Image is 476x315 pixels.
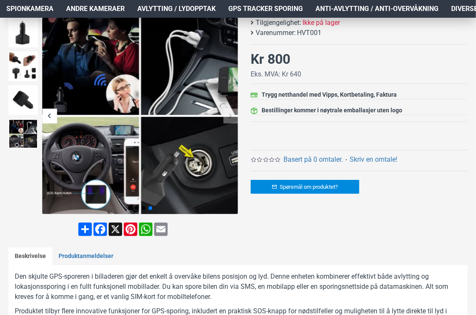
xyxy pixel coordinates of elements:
img: Skjult GPS tracker i billader - SpyGadgets.no [8,85,38,115]
span: GPS Tracker Sporing [228,4,303,14]
span: Go to slide 1 [128,206,132,210]
div: Next slide [223,109,238,123]
img: Skjult GPS tracker i billader - SpyGadgets.no [8,119,38,149]
a: Basert på 0 omtaler. [283,155,343,165]
b: Tilgjengelighet: [256,18,301,28]
img: Skjult GPS tracker i billader - SpyGadgets.no [8,18,38,47]
a: Share [78,223,93,236]
a: Facebook [93,223,108,236]
a: Produktanmeldelser [52,247,120,265]
b: Varenummer: [256,28,296,38]
a: WhatsApp [138,223,153,236]
div: Kr 800 [251,49,290,69]
img: Skjult GPS tracker i billader - SpyGadgets.no [42,18,238,214]
span: Anti-avlytting / Anti-overvåkning [316,4,439,14]
span: Andre kameraer [66,4,125,14]
span: Go to slide 3 [142,206,145,210]
span: HVT001 [297,28,321,38]
img: Skjult GPS tracker i billader - SpyGadgets.no [8,52,38,81]
span: Ikke på lager [302,18,340,28]
div: Previous slide [42,109,57,123]
div: Trygg netthandel med Vipps, Kortbetaling, Faktura [262,90,397,99]
a: Pinterest [123,223,138,236]
a: Email [153,223,168,236]
b: - [345,155,347,163]
span: Spionkamera [6,4,53,14]
span: Go to slide 2 [135,206,139,210]
a: Spørsmål om produktet? [251,180,359,194]
p: Den skjulte GPS-sporeren i billaderen gjør det enkelt å overvåke bilens posisjon og lyd. Denne en... [15,272,461,302]
a: X [108,223,123,236]
a: Skriv en omtale! [350,155,397,165]
a: Beskrivelse [8,247,52,265]
span: Go to slide 4 [149,206,152,210]
div: Bestillinger kommer i nøytrale emballasjer uten logo [262,106,402,115]
span: Avlytting / Lydopptak [137,4,216,14]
